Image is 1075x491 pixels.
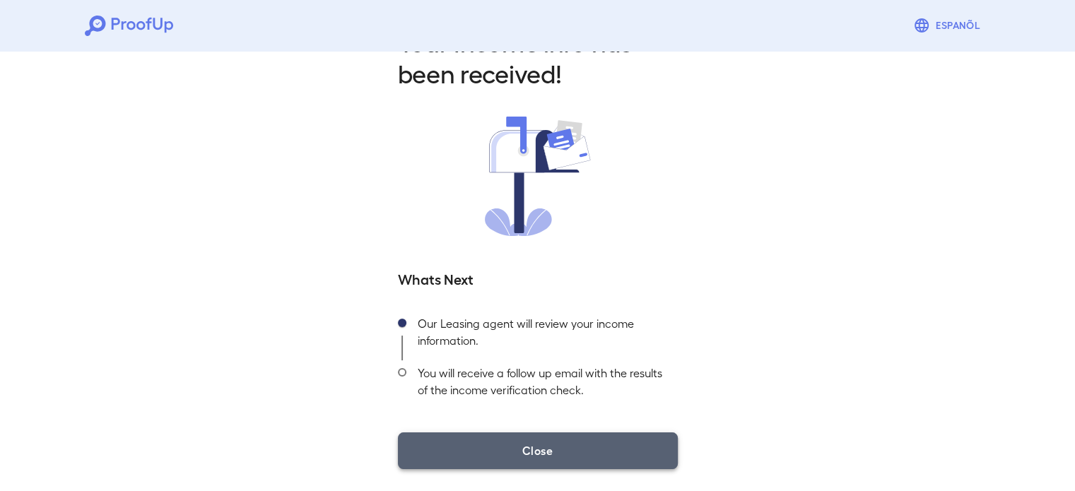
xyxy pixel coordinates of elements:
[398,268,678,288] h5: Whats Next
[406,360,678,410] div: You will receive a follow up email with the results of the income verification check.
[907,11,990,40] button: Espanõl
[485,117,591,236] img: received.svg
[398,432,678,469] button: Close
[406,311,678,360] div: Our Leasing agent will review your income information.
[398,26,678,88] h2: Your Income info has been received!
